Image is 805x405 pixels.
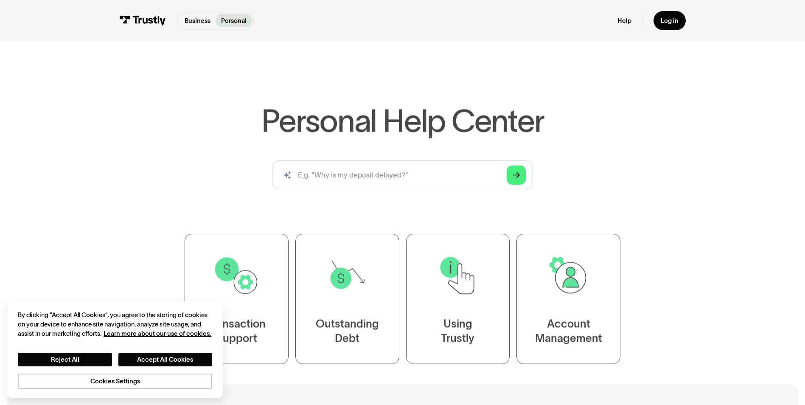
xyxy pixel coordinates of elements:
[18,353,112,366] button: Reject All
[18,310,212,389] div: Privacy
[119,16,166,25] img: Trustly Logo
[316,317,379,346] div: Outstanding Debt
[661,17,679,25] div: Log in
[185,16,210,25] p: Business
[654,11,686,30] a: Log in
[272,160,533,189] form: Search
[441,317,474,346] div: Using Trustly
[617,17,631,25] a: Help
[18,310,212,339] div: By clicking “Accept All Cookies”, you agree to the storing of cookies on your device to enhance s...
[208,317,266,346] div: Transaction Support
[216,14,252,27] a: Personal
[516,233,620,364] a: AccountManagement
[104,330,211,337] a: More information about your privacy, opens in a new tab
[295,233,399,364] a: OutstandingDebt
[179,14,216,27] a: Business
[406,233,510,364] a: UsingTrustly
[272,160,533,189] input: search
[7,301,223,398] div: Cookie banner
[535,317,602,346] div: Account Management
[221,16,247,25] p: Personal
[18,374,212,389] button: Cookies Settings
[118,353,212,366] button: Accept All Cookies
[261,105,544,136] h1: Personal Help Center
[185,233,289,364] a: TransactionSupport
